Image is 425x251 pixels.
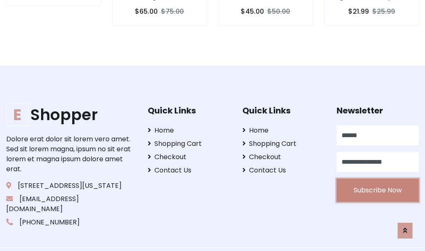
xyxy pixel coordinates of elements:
a: Contact Us [242,165,325,175]
h6: $21.99 [348,7,369,15]
a: Shopping Cart [148,139,230,149]
del: $25.99 [372,7,395,16]
del: $50.00 [267,7,290,16]
h5: Newsletter [337,106,419,116]
del: $75.00 [161,7,184,16]
p: Dolore erat dolor sit lorem vero amet. Sed sit lorem magna, ipsum no sit erat lorem et magna ipsu... [6,134,135,174]
span: E [6,103,29,126]
a: EShopper [6,106,135,124]
h5: Quick Links [242,106,325,116]
h1: Shopper [6,106,135,124]
a: Home [242,125,325,135]
h6: $65.00 [135,7,158,15]
p: [EMAIL_ADDRESS][DOMAIN_NAME] [6,194,135,214]
h5: Quick Links [148,106,230,116]
a: Shopping Cart [242,139,325,149]
h6: $45.00 [241,7,264,15]
button: Subscribe Now [337,179,419,202]
a: Contact Us [148,165,230,175]
p: [PHONE_NUMBER] [6,217,135,227]
a: Checkout [148,152,230,162]
a: Checkout [242,152,325,162]
p: [STREET_ADDRESS][US_STATE] [6,181,135,191]
a: Home [148,125,230,135]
